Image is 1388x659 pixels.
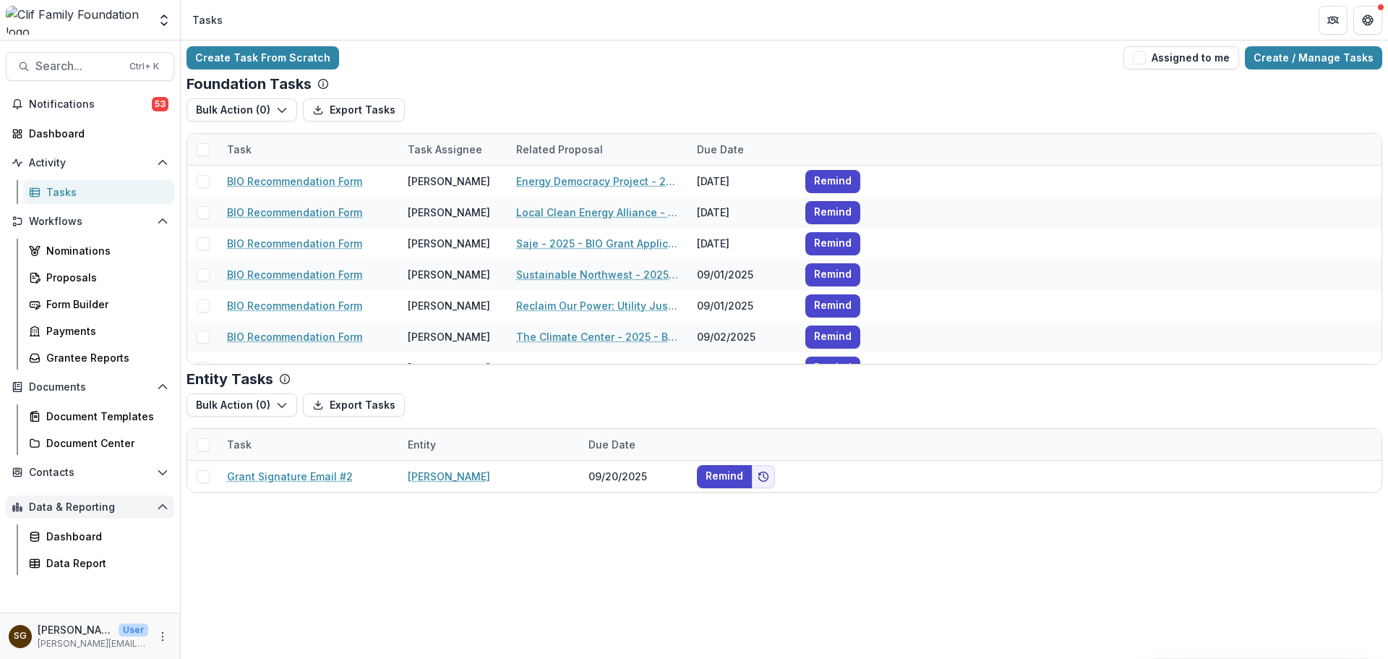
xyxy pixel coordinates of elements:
[688,259,797,290] div: 09/01/2025
[6,151,174,174] button: Open Activity
[46,297,163,312] div: Form Builder
[408,469,490,484] a: [PERSON_NAME]
[688,166,797,197] div: [DATE]
[6,496,174,519] button: Open Data & Reporting
[408,174,490,189] div: [PERSON_NAME]
[6,122,174,145] a: Dashboard
[688,352,797,383] div: 09/23/2025
[23,431,174,455] a: Document Center
[187,394,297,417] button: Bulk Action (0)
[23,265,174,289] a: Proposals
[218,142,260,157] div: Task
[752,465,775,488] button: Add to friends
[580,429,688,460] div: Due Date
[23,404,174,428] a: Document Templates
[688,134,797,165] div: Due Date
[29,216,151,228] span: Workflows
[408,360,490,375] div: [PERSON_NAME]
[507,142,612,157] div: Related Proposal
[6,210,174,233] button: Open Workflows
[516,236,680,251] a: Saje - 2025 - BIO Grant Application
[218,437,260,452] div: Task
[187,75,312,93] p: Foundation Tasks
[23,292,174,316] a: Form Builder
[46,409,163,424] div: Document Templates
[408,298,490,313] div: [PERSON_NAME]
[6,375,174,399] button: Open Documents
[303,394,405,417] button: Export Tasks
[399,134,507,165] div: Task Assignee
[23,239,174,263] a: Nominations
[227,174,362,189] a: BIO Recommendation Form
[688,228,797,259] div: [DATE]
[227,267,362,282] a: BIO Recommendation Form
[516,360,680,375] a: 2025 - Athletic Scholarship Program
[6,461,174,484] button: Open Contacts
[187,9,228,30] nav: breadcrumb
[187,46,339,69] a: Create Task From Scratch
[154,628,171,645] button: More
[697,465,752,488] button: Remind
[6,93,174,116] button: Notifications53
[580,437,644,452] div: Due Date
[399,437,445,452] div: Entity
[507,134,688,165] div: Related Proposal
[805,263,860,286] button: Remind
[29,381,151,394] span: Documents
[1319,6,1348,35] button: Partners
[218,429,399,460] div: Task
[516,267,680,282] a: Sustainable Northwest - 2025 - BIO Grant Application
[23,346,174,370] a: Grantee Reports
[227,360,390,375] a: Athletic Scholarship Agreement and Waiver #1
[805,357,860,380] button: Remind
[6,52,174,81] button: Search...
[516,298,680,313] a: Reclaim Our Power: Utility Justice Campaign - 2025 - BIO Grant Application
[303,98,405,122] button: Export Tasks
[1245,46,1382,69] a: Create / Manage Tasks
[14,632,27,641] div: Sarah Grady
[23,319,174,343] a: Payments
[805,170,860,193] button: Remind
[580,461,688,492] div: 09/20/2025
[38,622,113,637] p: [PERSON_NAME]
[399,142,491,157] div: Task Assignee
[192,12,223,27] div: Tasks
[23,180,174,204] a: Tasks
[23,524,174,548] a: Dashboard
[152,97,168,111] span: 53
[688,290,797,321] div: 09/01/2025
[38,637,148,650] p: [PERSON_NAME][EMAIL_ADDRESS][DOMAIN_NAME]
[29,98,152,111] span: Notifications
[127,59,162,75] div: Ctrl + K
[119,624,148,637] p: User
[1353,6,1382,35] button: Get Help
[408,267,490,282] div: [PERSON_NAME]
[516,174,680,189] a: Energy Democracy Project - 2025 - BIO Grant Application
[1123,46,1239,69] button: Assigned to me
[399,429,580,460] div: Entity
[408,329,490,344] div: [PERSON_NAME]
[6,6,148,35] img: Clif Family Foundation logo
[227,298,362,313] a: BIO Recommendation Form
[29,157,151,169] span: Activity
[805,326,860,349] button: Remind
[46,270,163,285] div: Proposals
[218,134,399,165] div: Task
[516,205,680,220] a: Local Clean Energy Alliance - 2025 - BIO Grant Application
[227,329,362,344] a: BIO Recommendation Form
[688,197,797,228] div: [DATE]
[516,329,680,344] a: The Climate Center - 2025 - BIO Grant Application
[46,184,163,200] div: Tasks
[227,236,362,251] a: BIO Recommendation Form
[408,205,490,220] div: [PERSON_NAME]
[29,501,151,514] span: Data & Reporting
[805,232,860,255] button: Remind
[227,205,362,220] a: BIO Recommendation Form
[46,435,163,451] div: Document Center
[187,370,273,388] p: Entity Tasks
[46,350,163,365] div: Grantee Reports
